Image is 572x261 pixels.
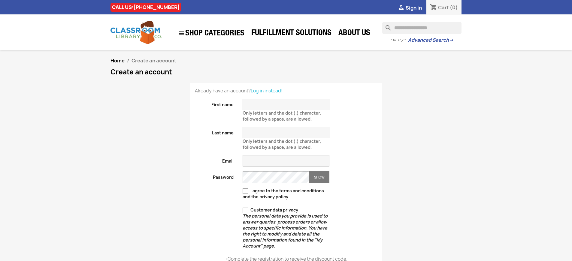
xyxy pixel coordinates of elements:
span: → [449,37,453,43]
span: Sign in [406,4,422,11]
button: Show [309,171,329,183]
span: (0) [450,4,458,11]
span: Only letters and the dot (.) character, followed by a space, are allowed. [243,136,321,150]
label: I agree to the terms and conditions and the privacy policy [243,188,329,200]
i: search [382,22,389,29]
label: Email [190,155,238,164]
div: CALL US: [110,3,181,12]
a: About Us [335,28,373,40]
i:  [178,30,185,37]
span: - or try - [390,37,408,43]
span: Create an account [132,57,176,64]
h1: Create an account [110,68,462,76]
input: Search [382,22,462,34]
p: Already have an account? [195,88,377,94]
a: Home [110,57,125,64]
span: Only letters and the dot (.) character, followed by a space, are allowed. [243,108,321,122]
i: shopping_cart [430,4,437,11]
a:  Sign in [398,4,422,11]
span: Cart [438,4,449,11]
input: Password input [243,171,309,183]
a: [PHONE_NUMBER] [134,4,180,10]
label: Customer data privacy [243,207,329,249]
a: Advanced Search→ [408,37,453,43]
label: First name [190,99,238,108]
em: The personal data you provide is used to answer queries, process orders or allow access to specif... [243,213,328,249]
label: Password [190,171,238,180]
a: SHOP CATEGORIES [175,27,247,40]
label: Last name [190,127,238,136]
img: Classroom Library Company [110,21,162,44]
a: Log in instead! [251,88,283,94]
i:  [398,4,405,12]
a: Fulfillment Solutions [248,28,334,40]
